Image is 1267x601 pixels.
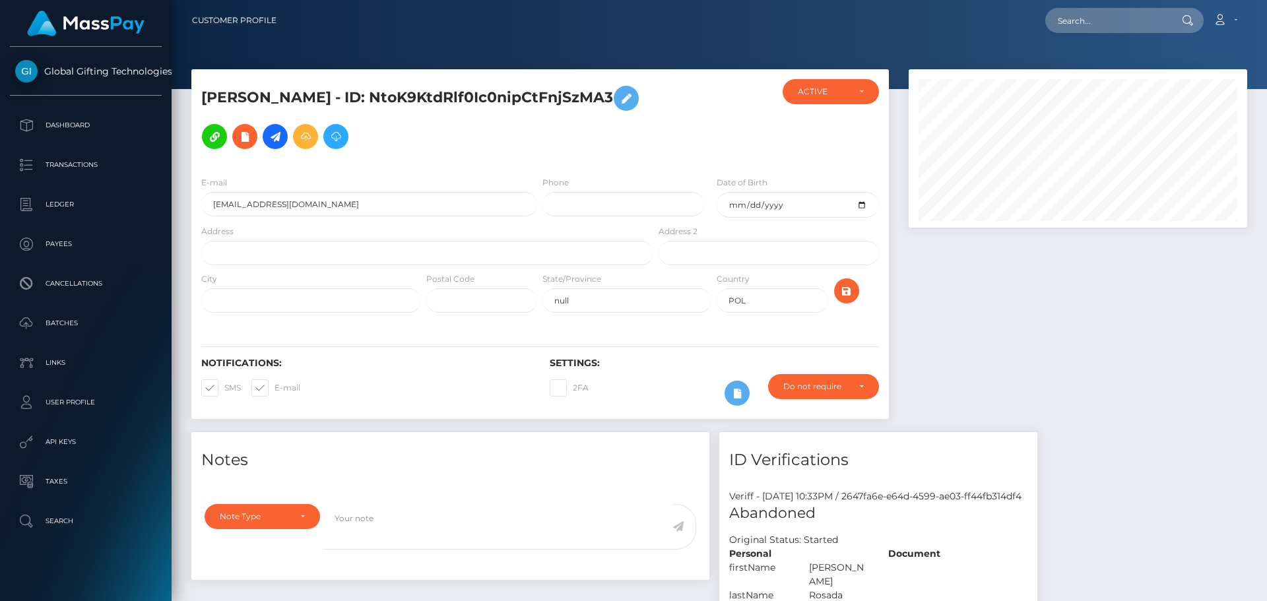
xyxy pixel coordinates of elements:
a: Transactions [10,148,162,181]
p: Dashboard [15,115,156,135]
label: Country [717,273,750,285]
div: firstName [719,561,799,588]
h7: Original Status: Started [729,534,838,546]
h4: ID Verifications [729,449,1027,472]
label: SMS [201,379,241,396]
label: E-mail [201,177,227,189]
p: Transactions [15,155,156,175]
label: City [201,273,217,285]
div: ACTIVE [798,86,849,97]
a: API Keys [10,426,162,459]
a: User Profile [10,386,162,419]
label: State/Province [542,273,601,285]
a: Taxes [10,465,162,498]
a: Ledger [10,188,162,221]
p: API Keys [15,432,156,452]
input: Search... [1045,8,1169,33]
label: E-mail [251,379,300,396]
button: Note Type [205,504,320,529]
h4: Notes [201,449,699,472]
strong: Personal [729,548,771,559]
h5: Abandoned [729,503,1027,524]
h6: Notifications: [201,358,530,369]
a: Batches [10,307,162,340]
p: Batches [15,313,156,333]
div: Do not require [783,381,849,392]
p: Links [15,353,156,373]
p: Ledger [15,195,156,214]
h6: Settings: [550,358,878,369]
button: ACTIVE [783,79,879,104]
p: Taxes [15,472,156,491]
p: Search [15,511,156,531]
button: Do not require [768,374,879,399]
h5: [PERSON_NAME] - ID: NtoK9KtdRlf0Ic0nipCtFnjSzMA3 [201,79,646,156]
div: [PERSON_NAME] [799,561,879,588]
a: Dashboard [10,109,162,142]
a: Customer Profile [192,7,276,34]
label: Phone [542,177,569,189]
label: Address 2 [659,226,698,237]
div: Note Type [220,511,290,522]
label: Postal Code [426,273,474,285]
label: 2FA [550,379,589,396]
img: Global Gifting Technologies Inc [15,60,38,82]
p: Payees [15,234,156,254]
strong: Document [888,548,940,559]
a: Cancellations [10,267,162,300]
label: Date of Birth [717,177,767,189]
a: Links [10,346,162,379]
a: Initiate Payout [263,124,288,149]
a: Search [10,505,162,538]
span: Global Gifting Technologies Inc [10,65,162,77]
p: Cancellations [15,274,156,294]
p: User Profile [15,393,156,412]
label: Address [201,226,234,237]
img: MassPay Logo [27,11,145,36]
a: Payees [10,228,162,261]
div: Veriff - [DATE] 10:33PM / 2647fa6e-e64d-4599-ae03-ff44fb314df4 [719,490,1037,503]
